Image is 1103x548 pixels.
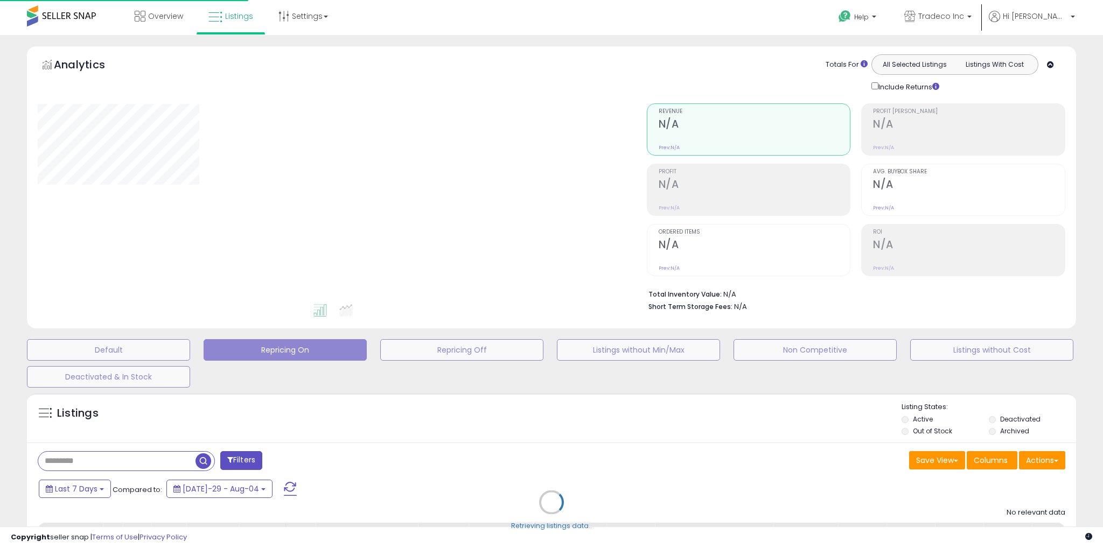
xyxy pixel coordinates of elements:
span: ROI [873,229,1065,235]
a: Hi [PERSON_NAME] [989,11,1075,35]
button: Non Competitive [734,339,897,361]
button: Listings without Min/Max [557,339,720,361]
li: N/A [648,287,1058,300]
strong: Copyright [11,532,50,542]
span: Profit [659,169,850,175]
button: All Selected Listings [875,58,955,72]
h2: N/A [659,118,850,132]
small: Prev: N/A [659,144,680,151]
span: Listings [225,11,253,22]
small: Prev: N/A [873,265,894,271]
div: Retrieving listings data.. [511,521,592,531]
h2: N/A [873,178,1065,193]
span: Avg. Buybox Share [873,169,1065,175]
span: Help [854,12,869,22]
span: Profit [PERSON_NAME] [873,109,1065,115]
button: Listings With Cost [954,58,1035,72]
div: seller snap | | [11,532,187,543]
span: Ordered Items [659,229,850,235]
b: Total Inventory Value: [648,290,722,299]
button: Default [27,339,190,361]
span: N/A [734,301,747,312]
i: Get Help [838,10,851,23]
b: Short Term Storage Fees: [648,302,732,311]
button: Repricing On [204,339,367,361]
h2: N/A [873,118,1065,132]
span: Overview [148,11,183,22]
small: Prev: N/A [659,265,680,271]
span: Tradeco Inc [918,11,964,22]
h5: Analytics [54,57,126,75]
button: Deactivated & In Stock [27,366,190,388]
span: Hi [PERSON_NAME] [1003,11,1067,22]
h2: N/A [659,178,850,193]
div: Include Returns [863,80,952,93]
small: Prev: N/A [873,205,894,211]
span: Revenue [659,109,850,115]
button: Repricing Off [380,339,543,361]
div: Totals For [826,60,868,70]
h2: N/A [873,238,1065,253]
small: Prev: N/A [873,144,894,151]
button: Listings without Cost [910,339,1073,361]
h2: N/A [659,238,850,253]
a: Help [830,2,887,35]
small: Prev: N/A [659,205,680,211]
